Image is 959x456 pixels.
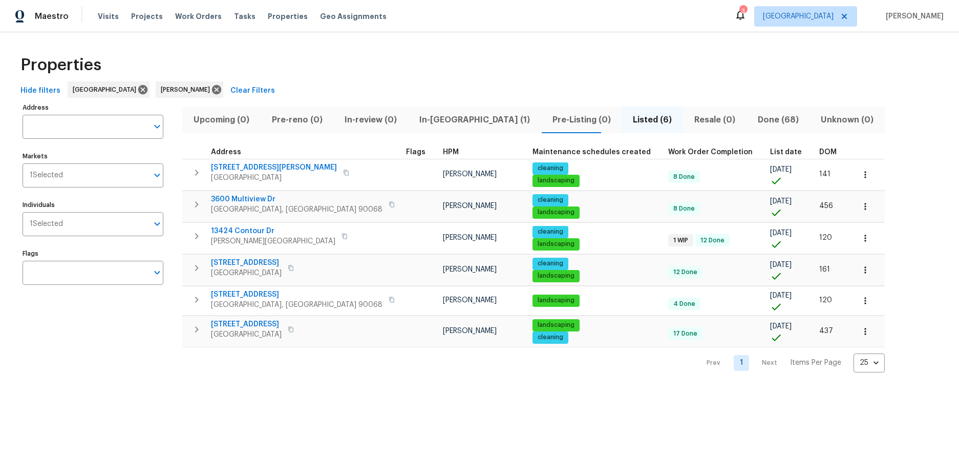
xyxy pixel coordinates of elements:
span: [PERSON_NAME] [443,297,497,304]
label: Flags [23,251,163,257]
span: 120 [819,234,832,241]
span: Done (68) [753,113,804,127]
span: [PERSON_NAME] [161,85,214,95]
span: [STREET_ADDRESS] [211,319,282,329]
button: Clear Filters [226,81,279,100]
span: [PERSON_NAME] [443,266,497,273]
span: [GEOGRAPHIC_DATA] [211,173,337,183]
span: Pre-reno (0) [267,113,328,127]
span: DOM [819,149,837,156]
span: Work Order Completion [668,149,753,156]
span: Listed (6) [628,113,677,127]
span: [GEOGRAPHIC_DATA], [GEOGRAPHIC_DATA] 90068 [211,300,382,310]
span: [DATE] [770,230,792,237]
span: cleaning [534,333,567,342]
span: landscaping [534,321,579,329]
span: 1 WIP [669,236,692,245]
span: Hide filters [20,85,60,97]
span: [STREET_ADDRESS] [211,258,282,268]
span: [DATE] [770,261,792,268]
p: Items Per Page [790,358,841,368]
span: 8 Done [669,173,699,181]
span: landscaping [534,240,579,248]
span: [DATE] [770,198,792,205]
span: landscaping [534,208,579,217]
span: [PERSON_NAME] [443,327,497,335]
span: [DATE] [770,166,792,173]
span: [STREET_ADDRESS][PERSON_NAME] [211,162,337,173]
button: Hide filters [16,81,65,100]
span: 12 Done [696,236,729,245]
span: Maintenance schedules created [532,149,651,156]
span: Visits [98,11,119,22]
span: cleaning [534,259,567,268]
label: Address [23,105,163,111]
span: 456 [819,202,833,210]
span: 120 [819,297,832,304]
span: Clear Filters [230,85,275,97]
span: 1 Selected [30,171,63,180]
a: Goto page 1 [734,355,749,371]
button: Open [150,217,164,231]
span: [PERSON_NAME] [882,11,944,22]
div: [GEOGRAPHIC_DATA] [68,81,150,98]
button: Open [150,119,164,134]
span: [PERSON_NAME] [443,171,497,178]
span: [GEOGRAPHIC_DATA] [763,11,834,22]
span: 1 Selected [30,220,63,229]
span: 12 Done [669,268,701,277]
span: [STREET_ADDRESS] [211,289,382,300]
span: cleaning [534,196,567,204]
div: 25 [854,349,885,376]
span: 8 Done [669,204,699,213]
span: [GEOGRAPHIC_DATA] [211,329,282,340]
span: 3600 Multiview Dr [211,194,382,204]
span: Flags [406,149,425,156]
span: [DATE] [770,292,792,299]
button: Open [150,265,164,280]
span: Maestro [35,11,69,22]
span: Work Orders [175,11,222,22]
span: HPM [443,149,459,156]
span: 141 [819,171,830,178]
span: Geo Assignments [320,11,387,22]
span: [GEOGRAPHIC_DATA] [211,268,282,278]
span: 437 [819,327,833,335]
span: landscaping [534,296,579,305]
span: Projects [131,11,163,22]
div: [PERSON_NAME] [156,81,223,98]
span: Unknown (0) [816,113,879,127]
span: Resale (0) [689,113,740,127]
span: cleaning [534,164,567,173]
span: [GEOGRAPHIC_DATA], [GEOGRAPHIC_DATA] 90068 [211,204,382,215]
span: 4 Done [669,300,699,308]
div: 3 [739,6,747,16]
span: List date [770,149,802,156]
span: Tasks [234,13,255,20]
span: In-review (0) [339,113,402,127]
span: In-[GEOGRAPHIC_DATA] (1) [414,113,535,127]
span: [DATE] [770,323,792,330]
span: [GEOGRAPHIC_DATA] [73,85,140,95]
span: 17 Done [669,329,701,338]
span: [PERSON_NAME] [443,234,497,241]
nav: Pagination Navigation [697,354,885,372]
span: 161 [819,266,830,273]
span: landscaping [534,176,579,185]
span: Upcoming (0) [188,113,254,127]
span: Pre-Listing (0) [547,113,616,127]
span: landscaping [534,272,579,280]
span: Properties [268,11,308,22]
span: cleaning [534,227,567,236]
span: Address [211,149,241,156]
span: 13424 Contour Dr [211,226,335,236]
button: Open [150,168,164,182]
span: Properties [20,60,101,70]
span: [PERSON_NAME][GEOGRAPHIC_DATA] [211,236,335,246]
label: Markets [23,153,163,159]
span: [PERSON_NAME] [443,202,497,210]
label: Individuals [23,202,163,208]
